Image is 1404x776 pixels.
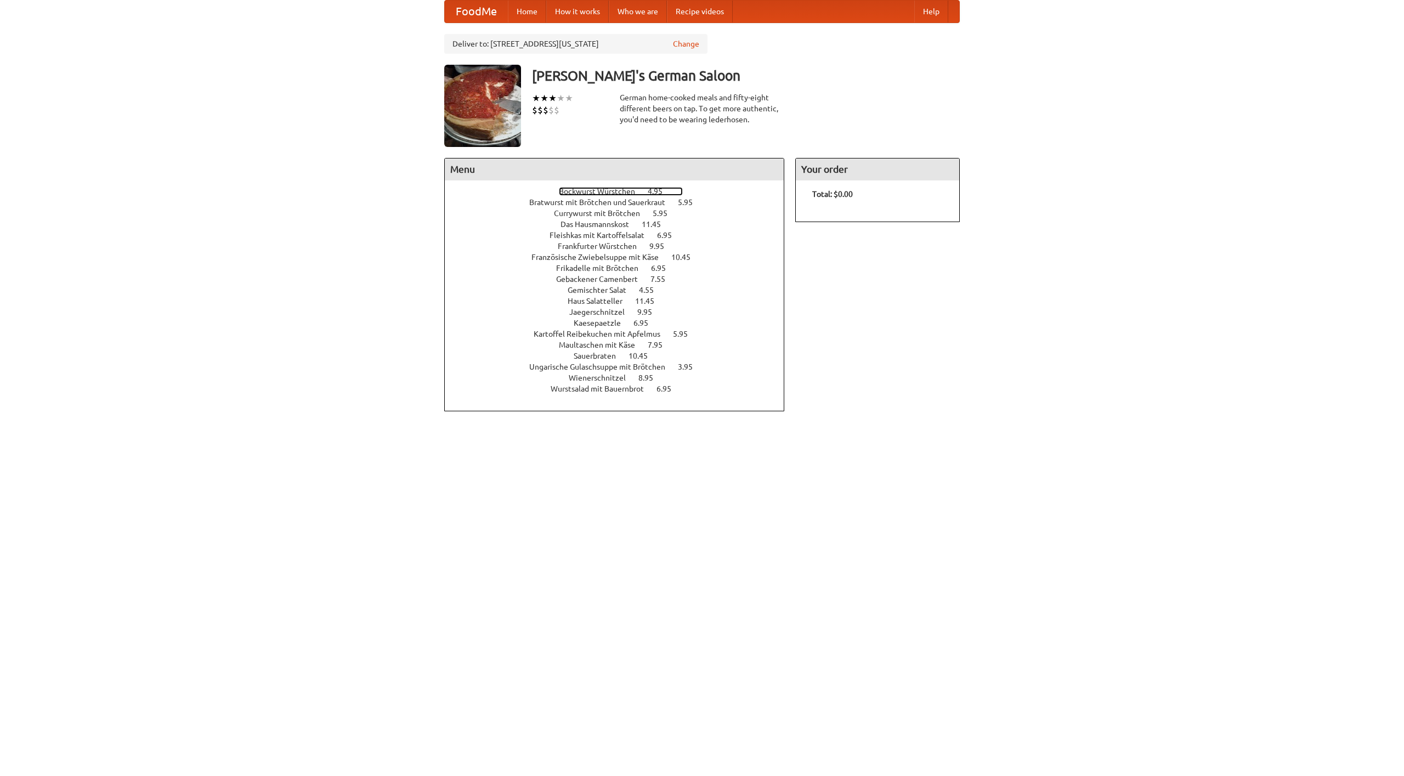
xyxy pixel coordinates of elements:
[444,34,707,54] div: Deliver to: [STREET_ADDRESS][US_STATE]
[529,198,676,207] span: Bratwurst mit Brötchen und Sauerkraut
[648,187,673,196] span: 4.95
[554,209,651,218] span: Currywurst mit Brötchen
[635,297,665,305] span: 11.45
[529,362,676,371] span: Ungarische Gulaschsuppe mit Brötchen
[653,209,678,218] span: 5.95
[678,362,704,371] span: 3.95
[534,330,708,338] a: Kartoffel Reibekuchen mit Apfelmus 5.95
[508,1,546,22] a: Home
[559,341,683,349] a: Maultaschen mit Käse 7.95
[568,286,674,294] a: Gemischter Salat 4.55
[543,104,548,116] li: $
[540,92,548,104] li: ★
[559,187,683,196] a: Bockwurst Würstchen 4.95
[548,92,557,104] li: ★
[574,319,669,327] a: Kaesepaetzle 6.95
[548,104,554,116] li: $
[569,373,673,382] a: Wienerschnitzel 8.95
[642,220,672,229] span: 11.45
[914,1,948,22] a: Help
[529,198,713,207] a: Bratwurst mit Brötchen und Sauerkraut 5.95
[558,242,684,251] a: Frankfurter Würstchen 9.95
[656,384,682,393] span: 6.95
[678,198,704,207] span: 5.95
[531,253,711,262] a: Französische Zwiebelsuppe mit Käse 10.45
[574,352,627,360] span: Sauerbraten
[554,104,559,116] li: $
[556,275,649,284] span: Gebackener Camenbert
[671,253,701,262] span: 10.45
[537,104,543,116] li: $
[559,187,646,196] span: Bockwurst Würstchen
[796,158,959,180] h4: Your order
[629,352,659,360] span: 10.45
[651,264,677,273] span: 6.95
[633,319,659,327] span: 6.95
[568,297,633,305] span: Haus Salatteller
[569,373,637,382] span: Wienerschnitzel
[667,1,733,22] a: Recipe videos
[550,231,655,240] span: Fleishkas mit Kartoffelsalat
[609,1,667,22] a: Who we are
[445,1,508,22] a: FoodMe
[569,308,672,316] a: Jaegerschnitzel 9.95
[532,92,540,104] li: ★
[556,264,686,273] a: Frikadelle mit Brötchen 6.95
[568,286,637,294] span: Gemischter Salat
[546,1,609,22] a: How it works
[531,253,670,262] span: Französische Zwiebelsuppe mit Käse
[574,319,632,327] span: Kaesepaetzle
[444,65,521,147] img: angular.jpg
[673,330,699,338] span: 5.95
[534,330,671,338] span: Kartoffel Reibekuchen mit Apfelmus
[561,220,681,229] a: Das Hausmannskost 11.45
[559,341,646,349] span: Maultaschen mit Käse
[650,275,676,284] span: 7.55
[558,242,648,251] span: Frankfurter Würstchen
[554,209,688,218] a: Currywurst mit Brötchen 5.95
[574,352,668,360] a: Sauerbraten 10.45
[565,92,573,104] li: ★
[649,242,675,251] span: 9.95
[529,362,713,371] a: Ungarische Gulaschsuppe mit Brötchen 3.95
[557,92,565,104] li: ★
[556,275,686,284] a: Gebackener Camenbert 7.55
[445,158,784,180] h4: Menu
[569,308,636,316] span: Jaegerschnitzel
[568,297,675,305] a: Haus Salatteller 11.45
[620,92,784,125] div: German home-cooked meals and fifty-eight different beers on tap. To get more authentic, you'd nee...
[648,341,673,349] span: 7.95
[532,104,537,116] li: $
[556,264,649,273] span: Frikadelle mit Brötchen
[550,231,692,240] a: Fleishkas mit Kartoffelsalat 6.95
[532,65,960,87] h3: [PERSON_NAME]'s German Saloon
[551,384,655,393] span: Wurstsalad mit Bauernbrot
[551,384,692,393] a: Wurstsalad mit Bauernbrot 6.95
[561,220,640,229] span: Das Hausmannskost
[812,190,853,199] b: Total: $0.00
[638,373,664,382] span: 8.95
[637,308,663,316] span: 9.95
[673,38,699,49] a: Change
[657,231,683,240] span: 6.95
[639,286,665,294] span: 4.55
